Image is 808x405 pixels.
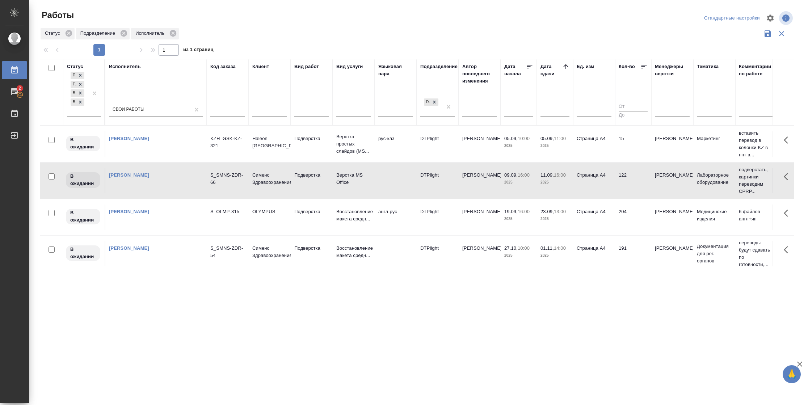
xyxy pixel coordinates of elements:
p: [PERSON_NAME] [655,208,690,215]
div: Свои работы [113,106,144,113]
td: [PERSON_NAME] [459,168,501,193]
div: Подразделение [76,28,130,39]
button: 🙏 [783,365,801,383]
div: split button [702,13,762,24]
p: Маркетинг [697,135,732,142]
p: Восстановление макета средн... [336,208,371,223]
span: Настроить таблицу [762,9,779,27]
p: 11:00 [554,136,566,141]
p: Сименс Здравоохранение [252,172,287,186]
p: Исполнитель [135,30,167,37]
p: 05.09, [504,136,518,141]
p: 11.09, [540,172,554,178]
p: 09.09, [504,172,518,178]
button: Здесь прячутся важные кнопки [779,241,797,258]
p: 16:00 [554,172,566,178]
div: S_SMNS-ZDR-66 [210,172,245,186]
span: из 1 страниц [183,45,214,56]
p: 13:00 [554,209,566,214]
td: DTPlight [417,241,459,266]
td: Страница А4 [573,168,615,193]
td: Страница А4 [573,204,615,230]
div: S_OLMP-315 [210,208,245,215]
p: подверстать, картинки переводим CPRP... [739,166,774,195]
p: 27.10, [504,245,518,251]
div: DTPlight [424,98,430,106]
p: 2025 [540,179,569,186]
td: Страница А4 [573,131,615,157]
div: Подбор, Готов к работе, В работе, В ожидании [70,89,85,98]
p: Статус [45,30,63,37]
a: [PERSON_NAME] [109,172,149,178]
div: Клиент [252,63,269,70]
div: Исполнитель назначен, приступать к работе пока рано [65,135,101,152]
a: [PERSON_NAME] [109,245,149,251]
button: Здесь прячутся важные кнопки [779,168,797,185]
div: Комментарии по работе [739,63,774,77]
div: Ед. изм [577,63,594,70]
p: 2025 [504,179,533,186]
td: DTPlight [417,168,459,193]
a: 2 [2,83,27,101]
button: Здесь прячутся важные кнопки [779,204,797,222]
div: Подразделение [420,63,458,70]
div: Исполнитель [131,28,179,39]
p: В ожидании [70,209,96,224]
div: В ожидании [71,98,76,106]
button: Сохранить фильтры [761,27,775,41]
div: S_SMNS-ZDR-54 [210,245,245,259]
p: 05.09, [540,136,554,141]
div: Статус [67,63,83,70]
div: KZH_GSK-KZ-321 [210,135,245,149]
p: Верстка простых слайдов (MS... [336,133,371,155]
div: Автор последнего изменения [462,63,497,85]
p: Haleon [GEOGRAPHIC_DATA] [252,135,287,149]
div: Исполнитель назначен, приступать к работе пока рано [65,172,101,189]
p: 2025 [504,252,533,259]
p: Подверстка [294,135,329,142]
td: [PERSON_NAME] [459,241,501,266]
td: рус-каз [375,131,417,157]
input: От [619,102,648,111]
div: Тематика [697,63,719,70]
div: Подбор, Готов к работе, В работе, В ожидании [70,71,85,80]
p: В ожидании [70,246,96,260]
p: 01.11, [540,245,554,251]
p: 19.09, [504,209,518,214]
p: 10:00 [518,136,530,141]
span: Работы [40,9,74,21]
span: 🙏 [786,367,798,382]
p: 6 файлов англ+яп [739,208,774,223]
td: DTPlight [417,204,459,230]
p: В ожидании [70,136,96,151]
p: 10:00 [518,245,530,251]
p: 2025 [504,142,533,149]
button: Сбросить фильтры [775,27,788,41]
td: DTPlight [417,131,459,157]
div: Готов к работе [71,81,76,88]
div: Статус [41,28,75,39]
p: 2025 [540,142,569,149]
p: Верстка MS Office [336,172,371,186]
p: В ожидании [70,173,96,187]
p: Восстановление макета средн... [336,245,371,259]
div: Код заказа [210,63,236,70]
p: Документация для рег. органов [697,243,732,265]
div: Исполнитель назначен, приступать к работе пока рано [65,245,101,262]
span: 2 [14,85,25,92]
div: Подбор, Готов к работе, В работе, В ожидании [70,98,85,107]
p: переводы будут сдавать по готовности,... [739,239,774,268]
p: Подразделение [80,30,118,37]
p: 14:00 [554,245,566,251]
p: 2025 [504,215,533,223]
p: Подверстка [294,172,329,179]
p: Сименс Здравоохранение [252,245,287,259]
td: англ-рус [375,204,417,230]
td: 191 [615,241,651,266]
td: 122 [615,168,651,193]
div: Дата сдачи [540,63,562,77]
p: 16:00 [518,172,530,178]
p: вставить перевод в колонки KZ в ппт в... [739,130,774,159]
div: Кол-во [619,63,635,70]
p: 2025 [540,215,569,223]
